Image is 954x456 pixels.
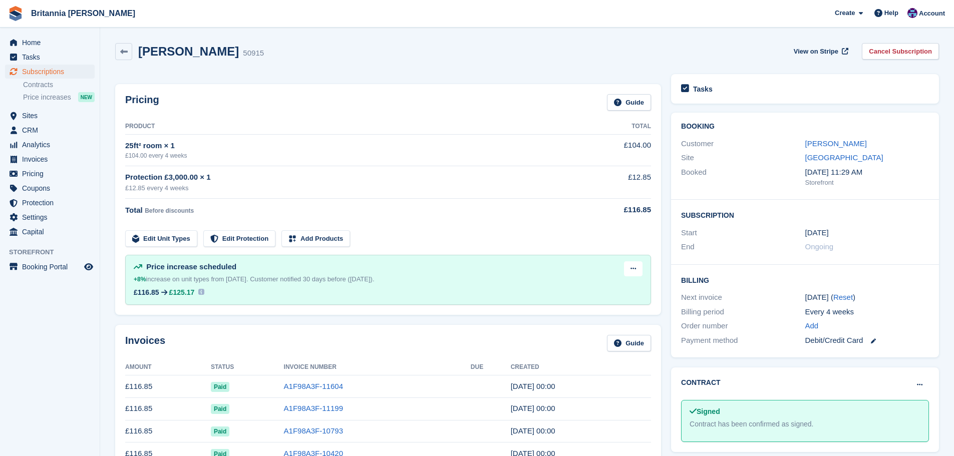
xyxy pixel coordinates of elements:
[125,206,143,214] span: Total
[22,50,82,64] span: Tasks
[5,181,95,195] a: menu
[805,227,829,239] time: 2024-09-10 23:00:00 UTC
[8,6,23,21] img: stora-icon-8386f47178a22dfd0bd8f6a31ec36ba5ce8667c1dd55bd0f319d3a0aa187defe.svg
[284,404,343,412] a: A1F98A3F-11199
[125,359,211,375] th: Amount
[681,227,805,239] div: Start
[134,288,159,296] div: £116.85
[22,138,82,152] span: Analytics
[805,335,929,346] div: Debit/Credit Card
[907,8,917,18] img: Becca Clark
[125,230,197,247] a: Edit Unit Types
[22,123,82,137] span: CRM
[805,153,883,162] a: [GEOGRAPHIC_DATA]
[203,230,275,247] a: Edit Protection
[607,335,651,351] a: Guide
[681,377,721,388] h2: Contract
[835,8,855,18] span: Create
[281,230,350,247] a: Add Products
[125,140,594,152] div: 25ft² room × 1
[594,134,651,166] td: £104.00
[125,335,165,351] h2: Invoices
[125,420,211,442] td: £116.85
[5,196,95,210] a: menu
[5,36,95,50] a: menu
[693,85,713,94] h2: Tasks
[78,92,95,102] div: NEW
[833,293,853,301] a: Reset
[27,5,139,22] a: Britannia [PERSON_NAME]
[681,320,805,332] div: Order number
[690,406,920,417] div: Signed
[681,210,929,220] h2: Subscription
[805,167,929,178] div: [DATE] 11:29 AM
[134,274,146,284] div: +8%
[211,404,229,414] span: Paid
[169,288,195,296] span: £125.17
[884,8,898,18] span: Help
[681,335,805,346] div: Payment method
[125,375,211,398] td: £116.85
[594,119,651,135] th: Total
[790,43,850,60] a: View on Stripe
[805,292,929,303] div: [DATE] ( )
[284,382,343,390] a: A1F98A3F-11604
[22,36,82,50] span: Home
[23,93,71,102] span: Price increases
[134,275,248,283] span: increase on unit types from [DATE].
[23,80,95,90] a: Contracts
[681,241,805,253] div: End
[607,94,651,111] a: Guide
[805,178,929,188] div: Storefront
[211,382,229,392] span: Paid
[22,167,82,181] span: Pricing
[83,261,95,273] a: Preview store
[284,359,471,375] th: Invoice Number
[22,181,82,195] span: Coupons
[5,109,95,123] a: menu
[250,275,374,283] span: Customer notified 30 days before ([DATE]).
[805,306,929,318] div: Every 4 weeks
[5,65,95,79] a: menu
[805,320,819,332] a: Add
[511,404,555,412] time: 2025-08-12 23:00:19 UTC
[471,359,511,375] th: Due
[145,207,194,214] span: Before discounts
[805,242,834,251] span: Ongoing
[5,210,95,224] a: menu
[805,139,867,148] a: [PERSON_NAME]
[511,359,651,375] th: Created
[5,260,95,274] a: menu
[5,123,95,137] a: menu
[22,65,82,79] span: Subscriptions
[5,167,95,181] a: menu
[284,426,343,435] a: A1F98A3F-10793
[9,247,100,257] span: Storefront
[5,152,95,166] a: menu
[681,123,929,131] h2: Booking
[125,172,594,183] div: Protection £3,000.00 × 1
[794,47,838,57] span: View on Stripe
[146,262,236,271] span: Price increase scheduled
[125,183,594,193] div: £12.85 every 4 weeks
[511,382,555,390] time: 2025-09-09 23:00:35 UTC
[211,359,284,375] th: Status
[198,289,204,295] img: icon-info-931a05b42745ab749e9cb3f8fd5492de83d1ef71f8849c2817883450ef4d471b.svg
[125,94,159,111] h2: Pricing
[22,152,82,166] span: Invoices
[22,260,82,274] span: Booking Portal
[511,426,555,435] time: 2025-07-15 23:00:42 UTC
[22,225,82,239] span: Capital
[23,92,95,103] a: Price increases NEW
[862,43,939,60] a: Cancel Subscription
[138,45,239,58] h2: [PERSON_NAME]
[125,397,211,420] td: £116.85
[22,109,82,123] span: Sites
[22,210,82,224] span: Settings
[681,275,929,285] h2: Billing
[681,138,805,150] div: Customer
[681,292,805,303] div: Next invoice
[22,196,82,210] span: Protection
[594,166,651,199] td: £12.85
[125,119,594,135] th: Product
